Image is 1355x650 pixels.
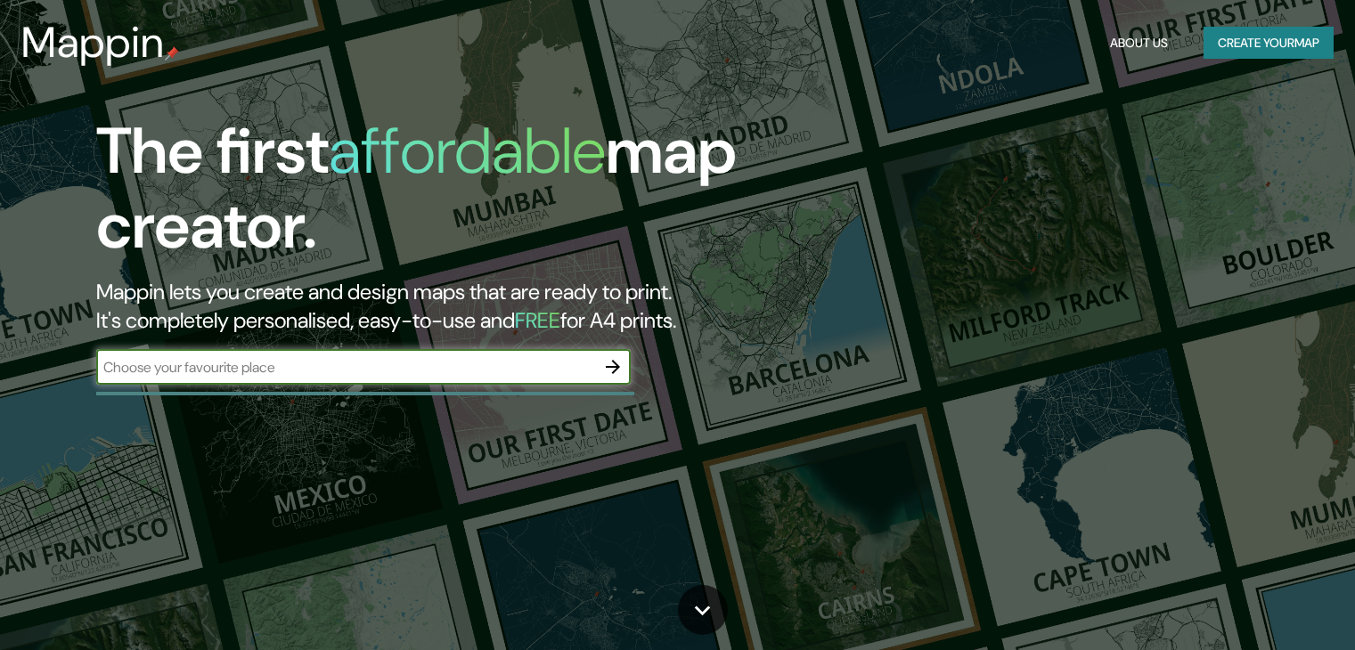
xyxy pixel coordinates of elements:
h5: FREE [515,306,560,334]
img: mappin-pin [165,46,179,61]
h1: affordable [329,110,606,192]
button: Create yourmap [1204,27,1334,60]
h3: Mappin [21,18,165,68]
h1: The first map creator. [96,114,774,278]
h2: Mappin lets you create and design maps that are ready to print. It's completely personalised, eas... [96,278,774,335]
input: Choose your favourite place [96,357,595,378]
button: About Us [1103,27,1175,60]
